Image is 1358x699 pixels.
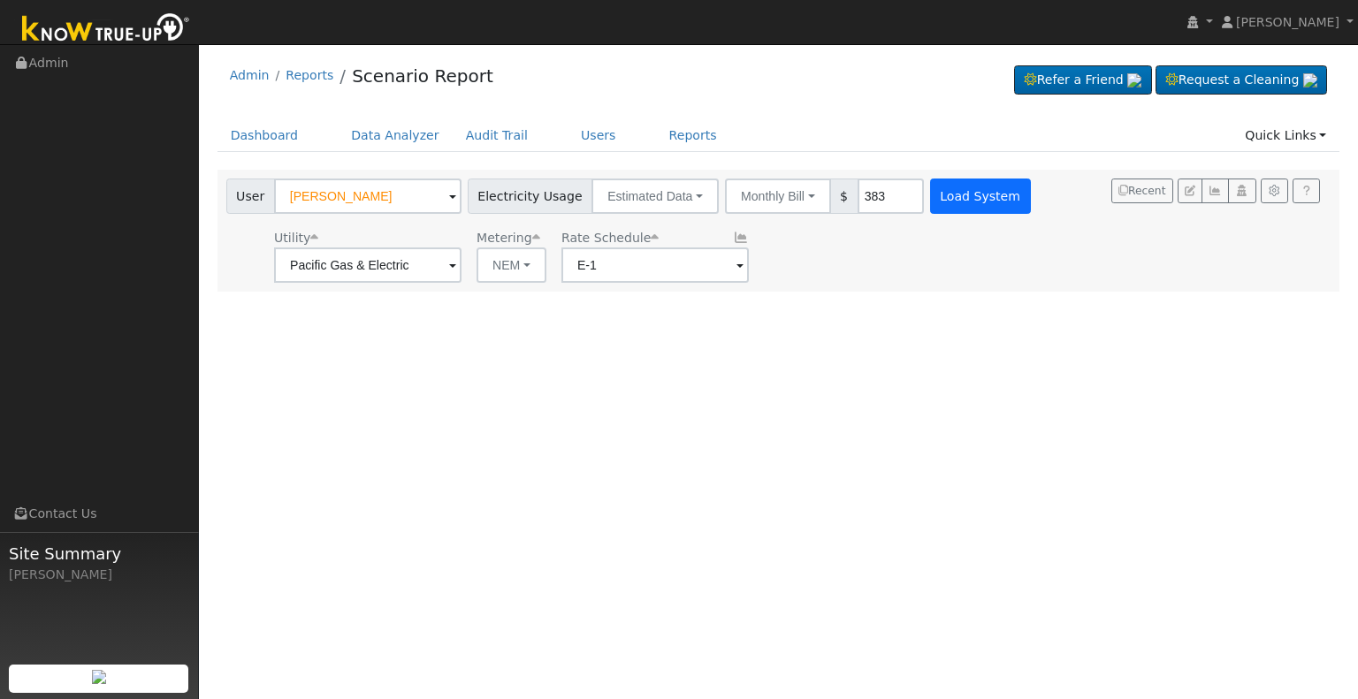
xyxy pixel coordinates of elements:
a: Help Link [1293,179,1320,203]
a: Reports [656,119,730,152]
button: Login As [1228,179,1255,203]
span: Electricity Usage [468,179,592,214]
button: Monthly Bill [725,179,831,214]
button: Estimated Data [591,179,719,214]
img: Know True-Up [13,10,199,49]
span: User [226,179,275,214]
a: Request a Cleaning [1156,65,1327,95]
span: [PERSON_NAME] [1236,15,1339,29]
input: Select a Utility [274,247,462,283]
a: Admin [230,68,270,82]
a: Data Analyzer [338,119,453,152]
input: Select a Rate Schedule [561,247,749,283]
a: Quick Links [1232,119,1339,152]
a: Dashboard [217,119,312,152]
div: [PERSON_NAME] [9,566,189,584]
div: Metering [477,229,546,247]
button: Multi-Series Graph [1202,179,1229,203]
img: retrieve [1303,73,1317,87]
a: Audit Trail [453,119,541,152]
img: retrieve [1127,73,1141,87]
a: Users [568,119,629,152]
a: Scenario Report [352,65,493,87]
a: Refer a Friend [1014,65,1152,95]
button: Edit User [1178,179,1202,203]
div: Utility [274,229,462,247]
span: $ [830,179,858,214]
button: Settings [1261,179,1288,203]
button: Load System [930,179,1031,214]
button: Recent [1111,179,1173,203]
a: Reports [286,68,333,82]
span: Alias: None [561,231,659,245]
input: Select a User [274,179,462,214]
img: retrieve [92,670,106,684]
button: NEM [477,247,546,283]
span: Site Summary [9,542,189,566]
